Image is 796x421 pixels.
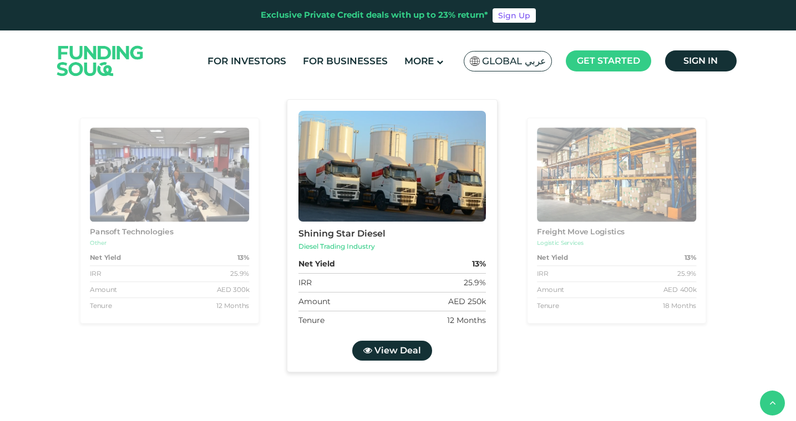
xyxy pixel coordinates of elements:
img: SA Flag [470,57,480,66]
div: AED 250k [448,296,485,307]
div: 25.9% [677,269,696,279]
a: For Investors [205,52,289,70]
div: Pansoft Technologies [89,227,249,238]
div: Diesel Trading Industry [298,242,485,251]
div: Shining Star Diesel [298,227,485,240]
div: Amount [298,296,330,307]
a: Sign Up [493,8,536,23]
img: Business Image [89,127,249,222]
div: 12 Months [216,301,249,311]
div: Tenure [298,315,324,326]
span: View Deal [374,345,420,356]
span: Sign in [683,55,718,66]
div: Tenure [537,301,559,311]
div: Amount [537,285,564,295]
div: 18 Months [663,301,696,311]
span: Get started [577,55,640,66]
div: 12 Months [447,315,485,326]
strong: Net Yield [537,253,568,263]
div: Exclusive Private Credit deals with up to 23% return* [261,9,488,22]
button: back [760,391,785,415]
div: Tenure [89,301,111,311]
span: More [404,55,434,66]
a: View Deal [352,341,432,361]
div: IRR [537,269,548,279]
strong: Net Yield [298,258,334,270]
div: Logistic Services [537,239,696,247]
strong: 13% [471,258,485,270]
div: IRR [298,277,311,289]
img: Business Image [537,127,696,222]
div: IRR [89,269,100,279]
div: Other [89,239,249,247]
a: For Businesses [300,52,391,70]
span: Global عربي [482,55,546,68]
div: AED 400k [663,285,697,295]
div: Amount [89,285,116,295]
div: 25.9% [230,269,249,279]
strong: 13% [685,253,696,263]
img: Logo [46,33,155,89]
div: Freight Move Logistics [537,227,696,238]
a: Sign in [665,50,737,71]
div: 25.9% [463,277,485,289]
div: AED 300k [216,285,249,295]
strong: Net Yield [89,253,120,263]
img: Business Image [298,111,485,222]
strong: 13% [237,253,249,263]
